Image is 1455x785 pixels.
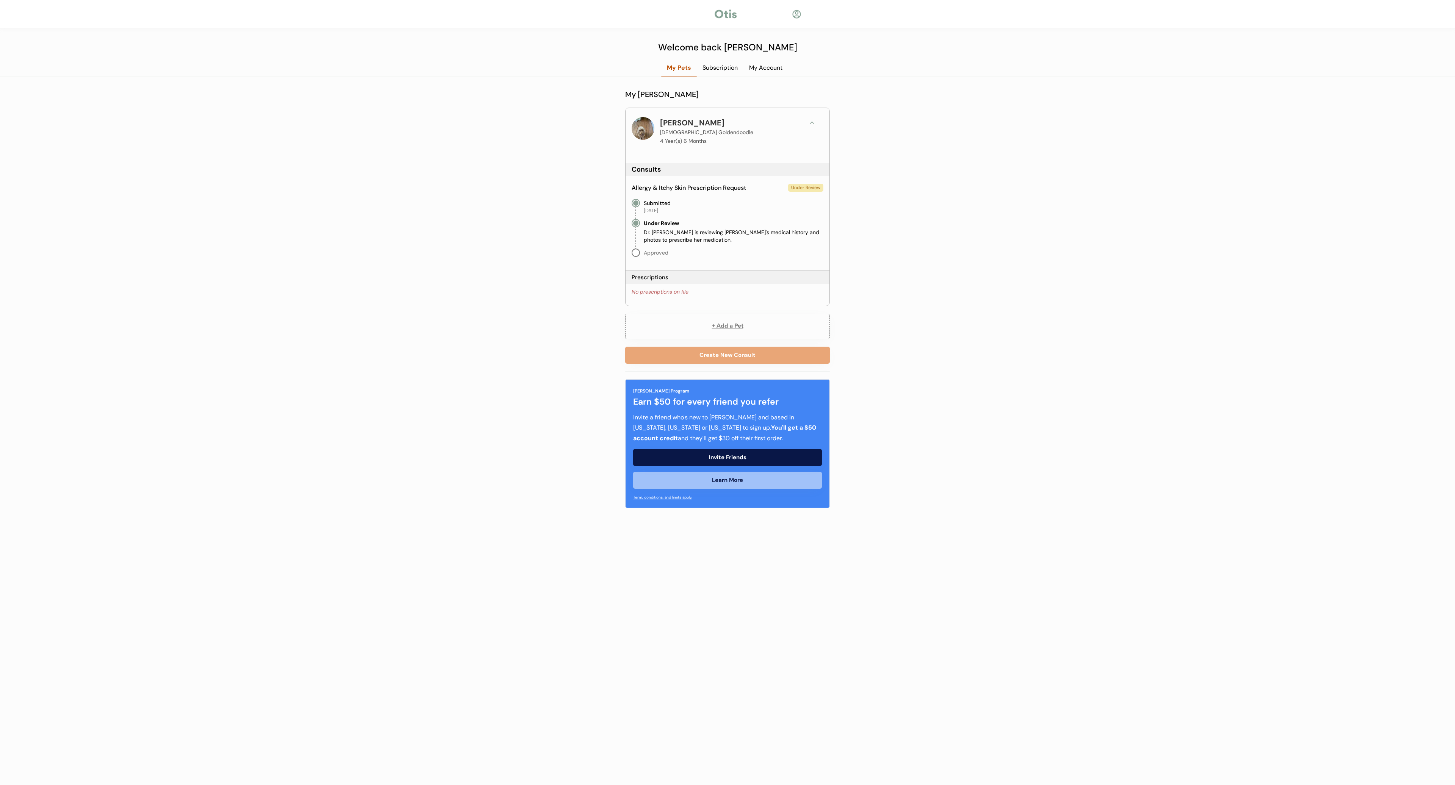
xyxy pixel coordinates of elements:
button: Invite Friends [633,449,822,466]
div: My Account [743,64,788,72]
div: My [PERSON_NAME] [625,89,830,100]
button: + Add a Pet [625,314,830,339]
strong: You'll get a $50 account credit [633,424,818,442]
div: [DEMOGRAPHIC_DATA] Goldendoodle [660,128,753,136]
button: Learn More [633,472,822,489]
div: Consults [632,165,661,174]
div: My Pets [661,64,697,72]
div: Under Review [788,184,823,192]
div: Dr. [PERSON_NAME] is reviewing [PERSON_NAME]'s medical history and photos to prescribe her medica... [644,229,823,244]
button: Create New Consult [625,347,830,364]
div: No prescriptions on file [632,288,688,296]
div: [PERSON_NAME] Program [633,388,689,394]
div: Allergy & Itchy Skin Prescription Request [632,184,746,192]
div: Welcome back [PERSON_NAME] [654,41,801,54]
div: [PERSON_NAME] [660,117,724,128]
div: Earn $50 for every friend you refer [633,395,822,408]
a: Term, conditions, and limits apply. [633,495,692,500]
p: 4 Year(s) 6 Months [660,138,707,144]
div: Approved [644,249,668,257]
div: [DATE] [644,207,658,214]
div: Under Review [644,219,679,227]
div: Invite a friend who's new to [PERSON_NAME] and based in [US_STATE], [US_STATE] or [US_STATE] to s... [633,412,822,443]
div: Submitted [644,199,671,207]
div: Prescriptions [632,274,668,281]
div: Subscription [697,64,743,72]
